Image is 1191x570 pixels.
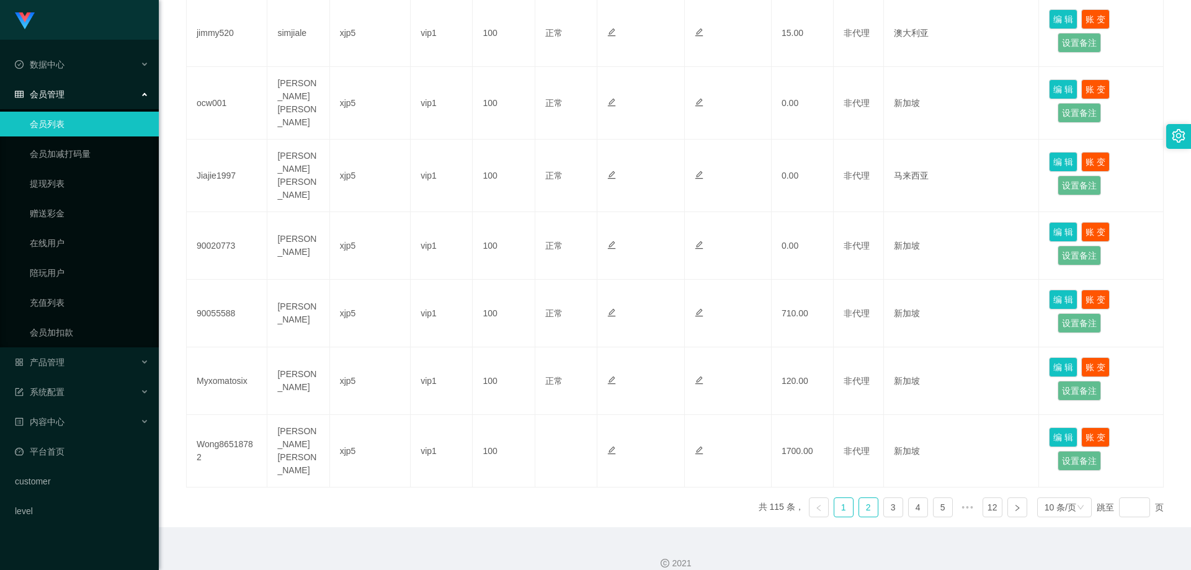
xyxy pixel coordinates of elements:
a: level [15,499,149,523]
li: 共 115 条， [759,497,804,517]
div: 10 条/页 [1045,498,1076,517]
a: 4 [909,498,927,517]
i: 图标: edit [695,446,703,455]
td: vip1 [411,67,473,140]
i: 图标: edit [607,171,616,179]
span: 非代理 [844,171,870,180]
i: 图标: edit [695,28,703,37]
a: 3 [884,498,903,517]
td: vip1 [411,212,473,280]
td: 新加坡 [884,212,1040,280]
i: 图标: edit [607,98,616,107]
a: 充值列表 [30,290,149,315]
a: 5 [934,498,952,517]
td: 120.00 [772,347,834,415]
a: 会员加扣款 [30,320,149,345]
i: 图标: edit [607,446,616,455]
button: 编 辑 [1049,222,1077,242]
i: 图标: form [15,388,24,396]
i: 图标: right [1014,504,1021,512]
td: 马来西亚 [884,140,1040,212]
a: customer [15,469,149,494]
button: 账 变 [1081,357,1110,377]
td: 90055588 [187,280,267,347]
td: 新加坡 [884,415,1040,488]
a: 12 [983,498,1002,517]
span: 正常 [545,28,563,38]
div: 2021 [169,557,1181,570]
i: 图标: profile [15,417,24,426]
td: xjp5 [330,280,411,347]
span: 正常 [545,308,563,318]
button: 编 辑 [1049,427,1077,447]
span: 会员管理 [15,89,65,99]
span: 非代理 [844,98,870,108]
button: 账 变 [1081,79,1110,99]
td: xjp5 [330,415,411,488]
button: 编 辑 [1049,79,1077,99]
td: 100 [473,347,535,415]
li: 4 [908,497,928,517]
td: vip1 [411,140,473,212]
button: 设置备注 [1058,451,1101,471]
span: 正常 [545,376,563,386]
span: 非代理 [844,241,870,251]
a: 会员加减打码量 [30,141,149,166]
button: 账 变 [1081,152,1110,172]
a: 图标: dashboard平台首页 [15,439,149,464]
td: 100 [473,280,535,347]
i: 图标: edit [695,98,703,107]
button: 设置备注 [1058,33,1101,53]
td: xjp5 [330,67,411,140]
button: 编 辑 [1049,290,1077,309]
td: 100 [473,140,535,212]
i: 图标: edit [695,241,703,249]
span: 非代理 [844,446,870,456]
button: 设置备注 [1058,176,1101,195]
span: 正常 [545,98,563,108]
i: 图标: edit [695,376,703,385]
td: vip1 [411,280,473,347]
td: [PERSON_NAME] [PERSON_NAME] [267,67,329,140]
td: 新加坡 [884,280,1040,347]
li: 向后 5 页 [958,497,978,517]
td: vip1 [411,347,473,415]
span: 正常 [545,171,563,180]
button: 账 变 [1081,290,1110,309]
button: 编 辑 [1049,152,1077,172]
span: 非代理 [844,28,870,38]
li: 上一页 [809,497,829,517]
a: 赠送彩金 [30,201,149,226]
td: xjp5 [330,347,411,415]
div: 跳至 页 [1097,497,1164,517]
td: 90020773 [187,212,267,280]
a: 2 [859,498,878,517]
td: Myxomatosix [187,347,267,415]
i: 图标: copyright [661,559,669,568]
button: 设置备注 [1058,103,1101,123]
td: [PERSON_NAME] [267,280,329,347]
img: logo.9652507e.png [15,12,35,30]
li: 12 [983,497,1002,517]
i: 图标: edit [607,28,616,37]
span: ••• [958,497,978,517]
td: 新加坡 [884,347,1040,415]
td: Jiajie1997 [187,140,267,212]
i: 图标: table [15,90,24,99]
td: 新加坡 [884,67,1040,140]
i: 图标: down [1077,504,1084,512]
td: vip1 [411,415,473,488]
td: 1700.00 [772,415,834,488]
span: 内容中心 [15,417,65,427]
td: Wong86518782 [187,415,267,488]
i: 图标: edit [695,171,703,179]
li: 5 [933,497,953,517]
td: 100 [473,212,535,280]
button: 设置备注 [1058,313,1101,333]
td: [PERSON_NAME] [PERSON_NAME] [267,415,329,488]
i: 图标: appstore-o [15,358,24,367]
button: 编 辑 [1049,357,1077,377]
i: 图标: edit [607,376,616,385]
span: 产品管理 [15,357,65,367]
i: 图标: edit [695,308,703,317]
